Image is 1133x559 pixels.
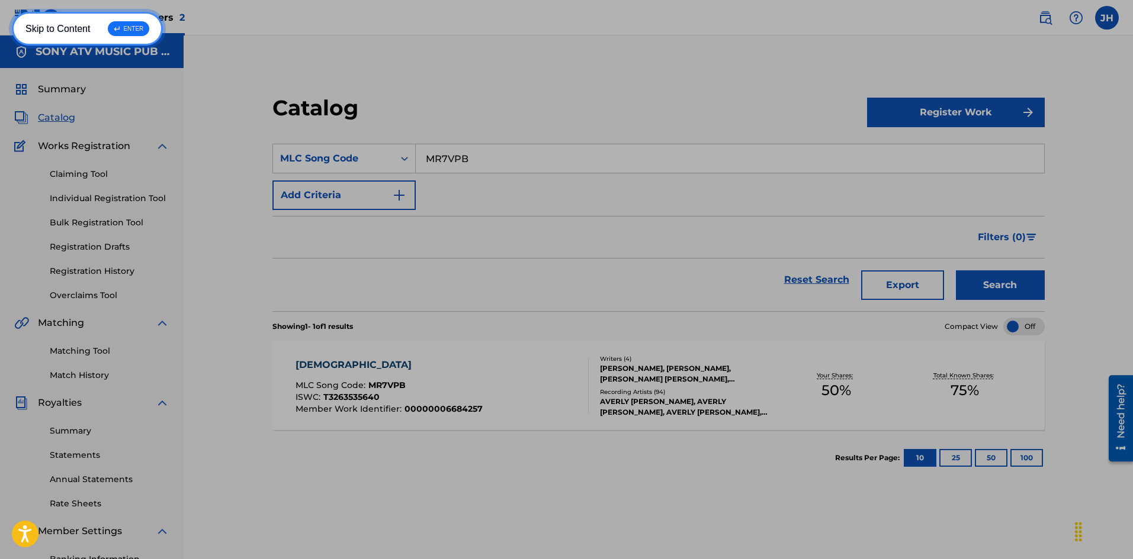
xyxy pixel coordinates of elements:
div: Help [1064,6,1088,30]
img: Matching [14,316,29,330]
span: 2 [179,12,185,23]
img: search [1038,11,1052,25]
span: Members [127,11,185,24]
span: Member Work Identifier : [296,403,405,414]
div: MLC Song Code [280,151,387,166]
img: Catalog [14,111,28,125]
span: MLC Song Code : [296,380,368,390]
iframe: Chat Widget [1074,502,1133,559]
a: Claiming Tool [50,168,169,180]
h5: SONY ATV MUSIC PUB LLC [36,45,169,59]
img: expand [155,396,169,410]
img: Top Rightsholders [105,11,120,25]
img: 9d2ae6d4665cec9f34b9.svg [392,188,406,202]
span: T3263535640 [323,392,380,402]
a: Bulk Registration Tool [50,217,169,229]
img: Member Settings [14,524,28,538]
span: Matching [38,316,84,330]
span: Member Settings [38,524,122,538]
img: f7272a7cc735f4ea7f67.svg [1021,105,1035,119]
img: expand [155,139,169,153]
img: expand [155,524,169,538]
img: Accounts [14,45,28,59]
button: Register Work [867,98,1045,127]
div: Drag [1069,514,1088,550]
div: AVERLY [PERSON_NAME], AVERLY [PERSON_NAME], AVERLY [PERSON_NAME], AVERLY [PERSON_NAME], [PERSON_N... [600,396,772,418]
a: Summary [50,425,169,437]
span: 00000006684257 [405,403,483,414]
span: 75 % [951,380,979,401]
a: Overclaims Tool [50,289,169,302]
img: filter [1026,234,1036,241]
img: MLC Logo [14,9,60,26]
form: Search Form [272,144,1045,311]
a: Match History [50,369,169,382]
a: Matching Tool [50,345,169,357]
a: Statements [50,449,169,461]
a: Reset Search [778,267,855,293]
span: Royalties [38,396,82,410]
span: Compact View [945,321,998,332]
button: Export [861,270,944,300]
img: help [1069,11,1083,25]
button: 100 [1010,449,1043,467]
span: Filters ( 0 ) [978,230,1026,244]
p: Results Per Page: [835,453,903,463]
a: Rate Sheets [50,497,169,510]
h2: Catalog [272,95,364,121]
a: Annual Statements [50,473,169,486]
button: Add Criteria [272,180,416,210]
div: [PERSON_NAME], [PERSON_NAME], [PERSON_NAME] [PERSON_NAME], [PERSON_NAME] [600,363,772,384]
span: Summary [38,82,86,96]
div: Recording Artists ( 94 ) [600,387,772,396]
img: Works Registration [14,139,30,153]
button: 50 [975,449,1007,467]
button: 25 [939,449,972,467]
div: Writers ( 4 ) [600,354,772,363]
span: Works Registration [38,139,130,153]
span: ISWC : [296,392,323,402]
p: Your Shares: [817,371,856,380]
img: Royalties [14,396,28,410]
img: Summary [14,82,28,96]
span: MR7VPB [368,380,406,390]
div: [DEMOGRAPHIC_DATA] [296,358,483,372]
a: [DEMOGRAPHIC_DATA]MLC Song Code:MR7VPBISWC:T3263535640Member Work Identifier:00000006684257Writer... [272,341,1045,430]
a: Registration History [50,265,169,277]
a: Registration Drafts [50,241,169,253]
span: 50 % [821,380,851,401]
a: SummarySummary [14,82,86,96]
div: User Menu [1095,6,1119,30]
a: Individual Registration Tool [50,192,169,205]
button: 10 [904,449,936,467]
a: CatalogCatalog [14,111,75,125]
iframe: Resource Center [1100,371,1133,466]
button: Filters (0) [971,222,1045,252]
span: Catalog [38,111,75,125]
button: Search [956,270,1045,300]
a: Public Search [1033,6,1057,30]
p: Showing 1 - 1 of 1 results [272,321,353,332]
p: Total Known Shares: [933,371,997,380]
img: expand [155,316,169,330]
